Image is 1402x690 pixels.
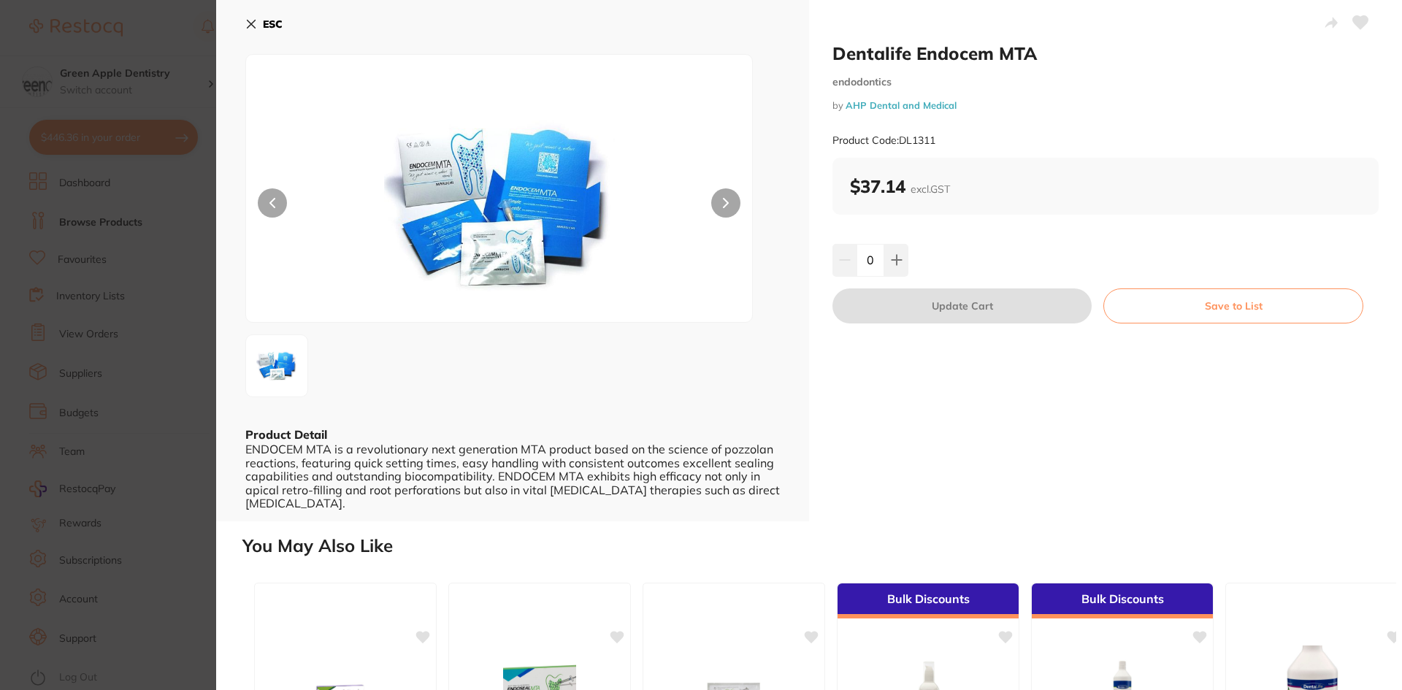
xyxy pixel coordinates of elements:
[250,340,303,392] img: MA
[245,12,283,37] button: ESC
[832,134,935,147] small: Product Code: DL1311
[850,175,950,197] b: $37.14
[911,183,950,196] span: excl. GST
[832,100,1379,111] small: by
[245,427,327,442] b: Product Detail
[242,536,1396,556] h2: You May Also Like
[832,288,1092,323] button: Update Cart
[263,18,283,31] b: ESC
[348,91,651,322] img: MA
[838,583,1019,618] div: Bulk Discounts
[832,76,1379,88] small: endodontics
[832,42,1379,64] h2: Dentalife Endocem MTA
[1032,583,1213,618] div: Bulk Discounts
[1103,288,1363,323] button: Save to List
[846,99,957,111] a: AHP Dental and Medical
[245,442,780,510] div: ENDOCEM MTA is a revolutionary next generation MTA product based on the science of pozzolan react...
